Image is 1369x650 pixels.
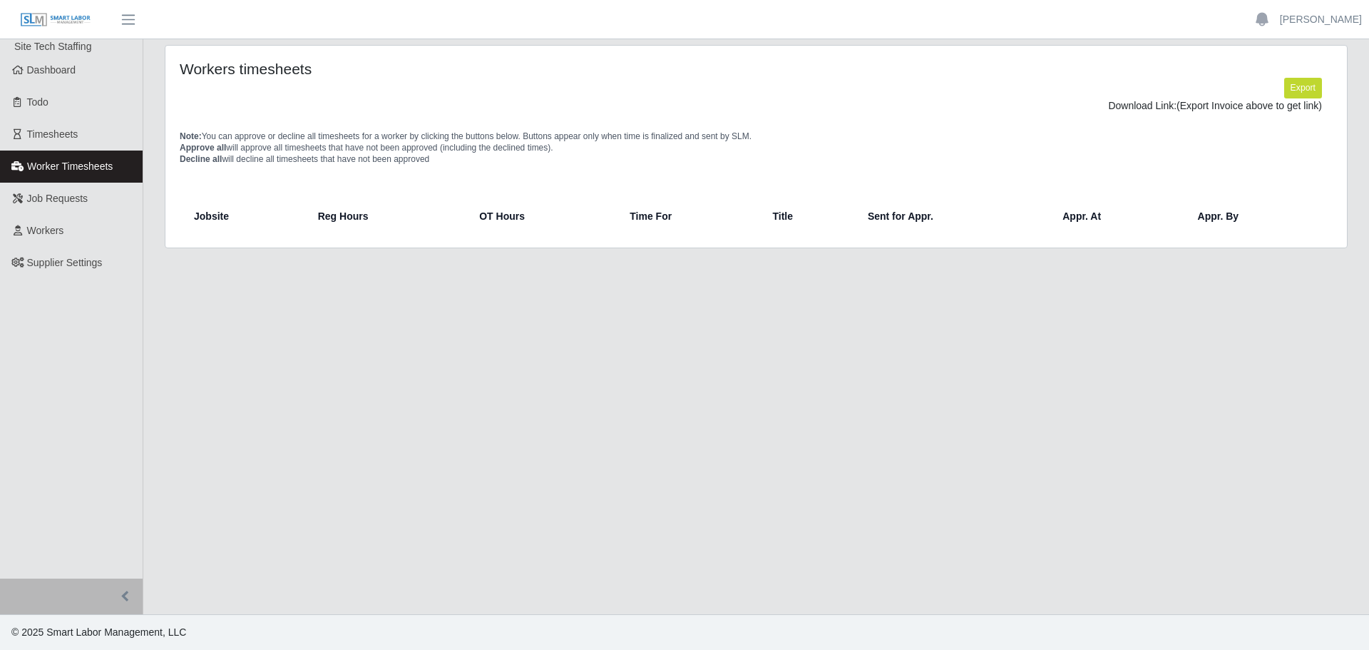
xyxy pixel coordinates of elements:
th: Time For [618,199,761,233]
th: Appr. At [1051,199,1186,233]
span: Approve all [180,143,226,153]
th: Jobsite [185,199,307,233]
th: Appr. By [1186,199,1327,233]
th: Reg Hours [307,199,468,233]
p: You can approve or decline all timesheets for a worker by clicking the buttons below. Buttons app... [180,131,1333,165]
span: Worker Timesheets [27,161,113,172]
span: (Export Invoice above to get link) [1176,100,1322,111]
a: [PERSON_NAME] [1280,12,1362,27]
span: Supplier Settings [27,257,103,268]
img: SLM Logo [20,12,91,28]
div: Download Link: [190,98,1322,113]
span: Dashboard [27,64,76,76]
button: Export [1284,78,1322,98]
span: Todo [27,96,48,108]
span: Site Tech Staffing [14,41,91,52]
span: Timesheets [27,128,78,140]
span: Note: [180,131,202,141]
th: OT Hours [468,199,618,233]
span: Decline all [180,154,222,164]
span: © 2025 Smart Labor Management, LLC [11,626,186,638]
span: Job Requests [27,193,88,204]
th: Title [762,199,856,233]
th: Sent for Appr. [856,199,1051,233]
h4: Workers timesheets [180,60,647,78]
span: Workers [27,225,64,236]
